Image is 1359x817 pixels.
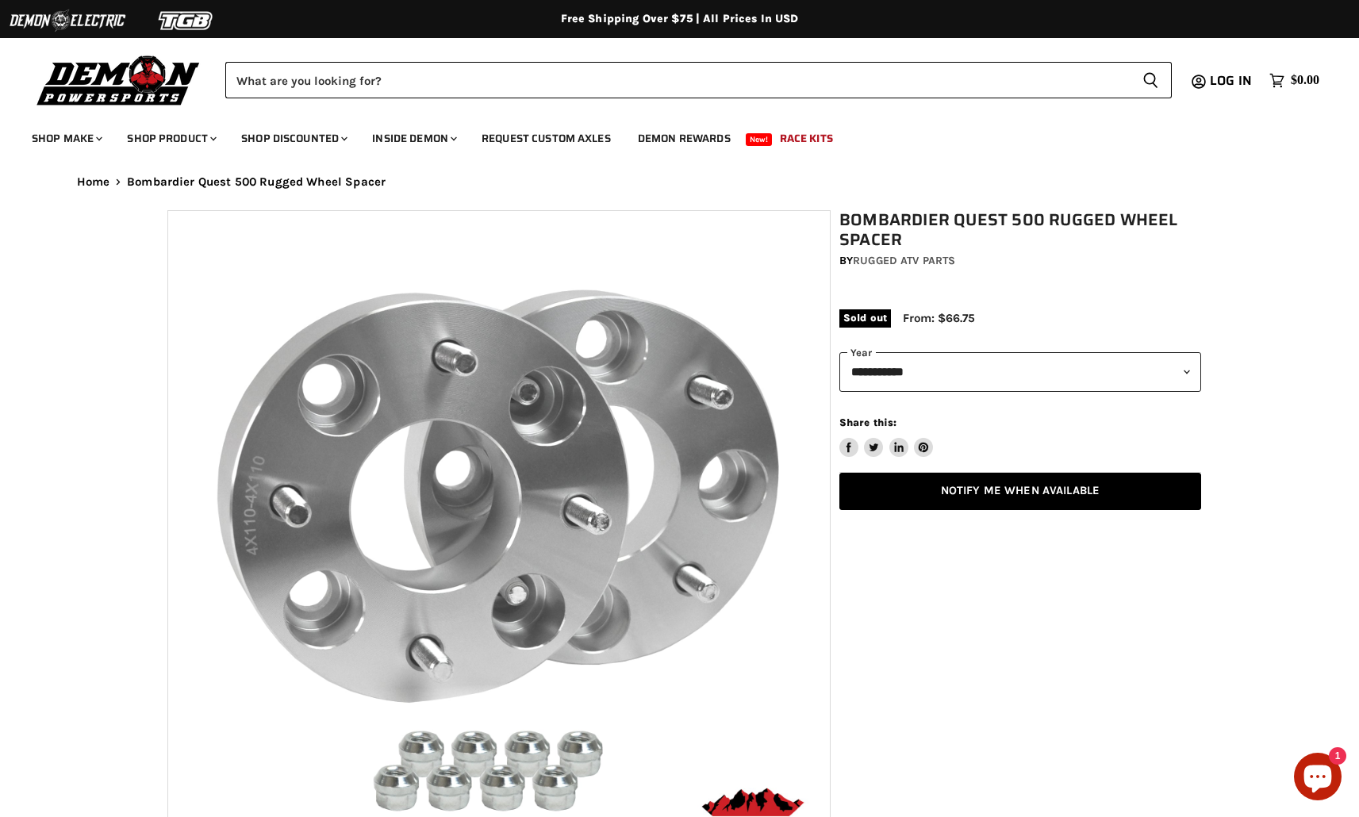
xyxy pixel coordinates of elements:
img: Demon Electric Logo 2 [8,6,127,36]
a: $0.00 [1261,69,1327,92]
span: New! [746,133,773,146]
span: Sold out [839,309,891,327]
div: Free Shipping Over $75 | All Prices In USD [45,12,1315,26]
button: Search [1130,62,1172,98]
h1: Bombardier Quest 500 Rugged Wheel Spacer [839,210,1201,250]
input: Search [225,62,1130,98]
span: Share this: [839,416,896,428]
a: Shop Discounted [229,122,357,155]
a: Demon Rewards [626,122,743,155]
a: Request Custom Axles [470,122,623,155]
span: Bombardier Quest 500 Rugged Wheel Spacer [127,175,386,189]
a: Log in [1203,74,1261,88]
inbox-online-store-chat: Shopify online store chat [1289,753,1346,804]
a: Shop Make [20,122,112,155]
div: by [839,252,1201,270]
a: Home [77,175,110,189]
span: From: $66.75 [903,311,975,325]
img: TGB Logo 2 [127,6,246,36]
form: Product [225,62,1172,98]
aside: Share this: [839,416,934,458]
a: Race Kits [768,122,845,155]
select: year [839,352,1201,391]
img: Demon Powersports [32,52,205,108]
a: Notify Me When Available [839,473,1201,510]
nav: Breadcrumbs [45,175,1315,189]
a: Rugged ATV Parts [853,254,955,267]
ul: Main menu [20,116,1315,155]
span: $0.00 [1291,73,1319,88]
a: Inside Demon [360,122,466,155]
span: Log in [1210,71,1252,90]
a: Shop Product [115,122,226,155]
